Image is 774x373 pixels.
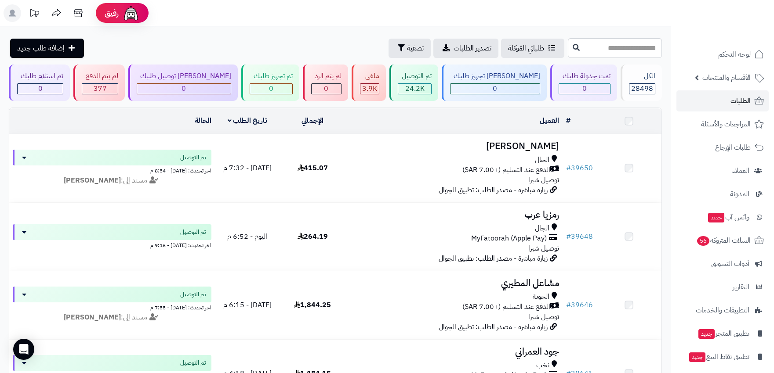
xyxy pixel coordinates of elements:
[698,327,749,340] span: تطبيق المتجر
[311,71,342,81] div: لم يتم الرد
[535,223,549,233] span: الجال
[676,346,769,367] a: تطبيق نقاط البيعجديد
[137,84,231,94] div: 0
[10,39,84,58] a: إضافة طلب جديد
[294,300,331,310] span: 1,844.25
[250,71,292,81] div: تم تجهيز طلبك
[223,300,272,310] span: [DATE] - 6:15 م
[301,65,350,101] a: لم يتم الرد 0
[72,65,126,101] a: لم يتم الدفع 377
[180,153,206,162] span: تم التوصيل
[528,175,559,185] span: توصيل شبرا
[450,71,540,81] div: [PERSON_NAME] تجهيز طلبك
[676,300,769,321] a: التطبيقات والخدمات
[732,165,749,177] span: العملاء
[195,115,211,126] a: الحالة
[122,4,140,22] img: ai-face.png
[676,276,769,298] a: التقارير
[6,312,218,323] div: مسند إلى:
[730,95,751,107] span: الطلبات
[676,44,769,65] a: لوحة التحكم
[7,65,72,101] a: تم استلام طلبك 0
[462,165,550,175] span: الدفع عند التسليم (+7.00 SAR)
[696,234,751,247] span: السلات المتروكة
[18,84,63,94] div: 0
[676,183,769,204] a: المدونة
[17,43,65,54] span: إضافة طلب جديد
[228,115,268,126] a: تاريخ الطلب
[439,253,548,264] span: زيارة مباشرة - مصدر الطلب: تطبيق الجوال
[501,39,564,58] a: طلباتي المُوكلة
[718,48,751,61] span: لوحة التحكم
[17,71,63,81] div: تم استلام طلبك
[13,240,211,249] div: اخر تحديث: [DATE] - 9:16 م
[697,236,709,246] span: 56
[250,84,292,94] div: 0
[405,83,425,94] span: 24.2K
[38,83,43,94] span: 0
[349,210,559,220] h3: رمزيا عرب
[360,84,379,94] div: 3880
[730,188,749,200] span: المدونة
[688,351,749,363] span: تطبيق نقاط البيع
[566,231,593,242] a: #39648
[312,84,341,94] div: 0
[676,253,769,274] a: أدوات التسويق
[533,292,549,302] span: الحوية
[631,83,653,94] span: 28498
[182,83,186,94] span: 0
[559,71,610,81] div: تمت جدولة طلبك
[362,83,377,94] span: 3.9K
[350,65,388,101] a: ملغي 3.9K
[536,360,549,370] span: نخب
[559,84,610,94] div: 0
[566,300,571,310] span: #
[629,71,655,81] div: الكل
[528,312,559,322] span: توصيل شبرا
[676,137,769,158] a: طلبات الإرجاع
[180,228,206,237] span: تم التوصيل
[227,231,267,242] span: اليوم - 6:52 م
[676,90,769,111] a: الطلبات
[137,71,231,81] div: [PERSON_NAME] توصيل طلبك
[711,258,749,270] span: أدوات التسويق
[64,312,121,323] strong: [PERSON_NAME]
[389,39,431,58] button: تصفية
[702,72,751,84] span: الأقسام والمنتجات
[676,207,769,228] a: وآتس آبجديد
[715,141,751,154] span: طلبات الإرجاع
[582,83,587,94] span: 0
[566,231,571,242] span: #
[433,39,498,58] a: تصدير الطلبات
[701,118,751,130] span: المراجعات والأسئلة
[349,278,559,288] h3: مشاعل المطيري
[528,243,559,254] span: توصيل شبرا
[64,175,121,186] strong: [PERSON_NAME]
[324,83,328,94] span: 0
[462,302,550,312] span: الدفع عند التسليم (+7.00 SAR)
[549,65,618,101] a: تمت جدولة طلبك 0
[439,322,548,332] span: زيارة مباشرة - مصدر الطلب: تطبيق الجوال
[508,43,544,54] span: طلباتي المُوكلة
[708,213,724,222] span: جديد
[676,114,769,135] a: المراجعات والأسئلة
[714,22,766,41] img: logo-2.png
[13,302,211,312] div: اخر تحديث: [DATE] - 7:55 م
[388,65,440,101] a: تم التوصيل 24.2K
[440,65,549,101] a: [PERSON_NAME] تجهيز طلبك 0
[540,115,559,126] a: العميل
[13,339,34,360] div: Open Intercom Messenger
[566,115,571,126] a: #
[180,290,206,299] span: تم التوصيل
[454,43,491,54] span: تصدير الطلبات
[82,84,117,94] div: 377
[298,163,328,173] span: 415.07
[696,304,749,316] span: التطبيقات والخدمات
[707,211,749,223] span: وآتس آب
[566,300,593,310] a: #39646
[439,185,548,195] span: زيارة مباشرة - مصدر الطلب: تطبيق الجوال
[698,329,715,339] span: جديد
[298,231,328,242] span: 264.19
[360,71,379,81] div: ملغي
[676,160,769,181] a: العملاء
